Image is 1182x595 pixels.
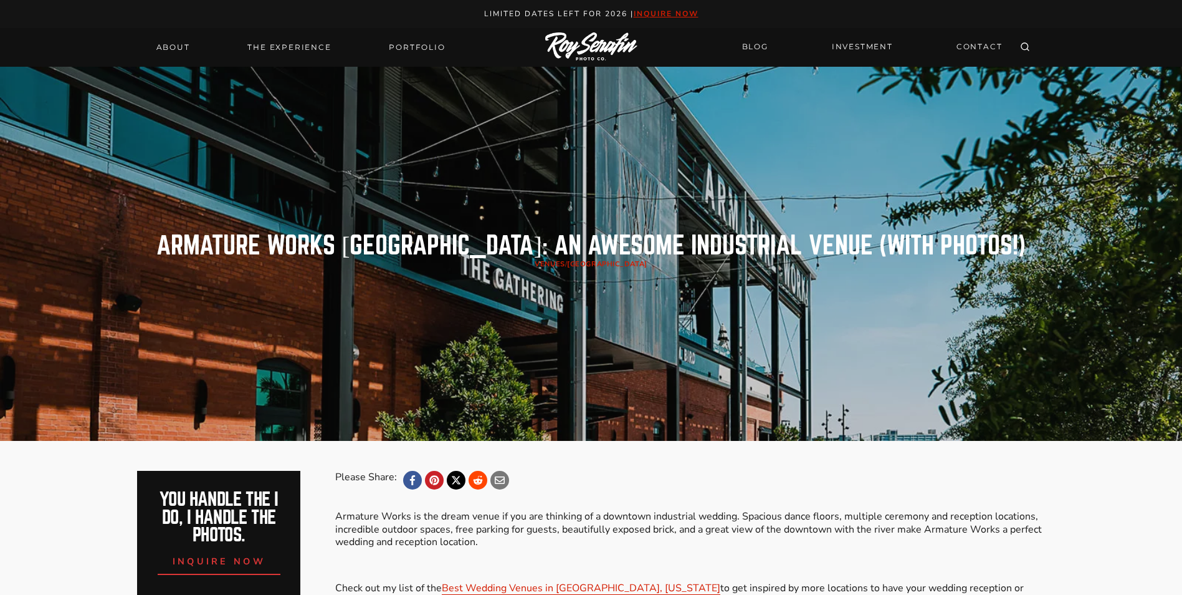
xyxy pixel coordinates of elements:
[240,39,338,56] a: THE EXPERIENCE
[735,36,1010,58] nav: Secondary Navigation
[949,36,1010,58] a: CONTACT
[447,471,465,490] a: X
[545,32,637,62] img: Logo of Roy Serafin Photo Co., featuring stylized text in white on a light background, representi...
[335,510,1044,549] p: Armature Works is the dream venue if you are thinking of a downtown industrial wedding. Spacious ...
[156,233,1026,258] h1: Armature Works [GEOGRAPHIC_DATA]: An Awesome Industrial Venue (with photos!)
[403,471,422,490] a: Facebook
[173,555,266,568] span: inquire now
[149,39,198,56] a: About
[149,39,453,56] nav: Primary Navigation
[469,471,487,490] a: Reddit
[381,39,452,56] a: Portfolio
[335,471,397,490] div: Please Share:
[1016,39,1034,56] button: View Search Form
[151,491,287,544] h2: You handle the i do, I handle the photos.
[14,7,1169,21] p: Limited Dates LEft for 2026 |
[158,544,281,575] a: inquire now
[490,471,509,490] a: Email
[535,259,647,269] span: /
[442,581,720,595] a: Best Wedding Venues in [GEOGRAPHIC_DATA], [US_STATE]
[425,471,444,490] a: Pinterest
[824,36,900,58] a: INVESTMENT
[567,259,647,269] a: [GEOGRAPHIC_DATA]
[634,9,698,19] a: inquire now
[735,36,776,58] a: BLOG
[535,259,565,269] a: Venues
